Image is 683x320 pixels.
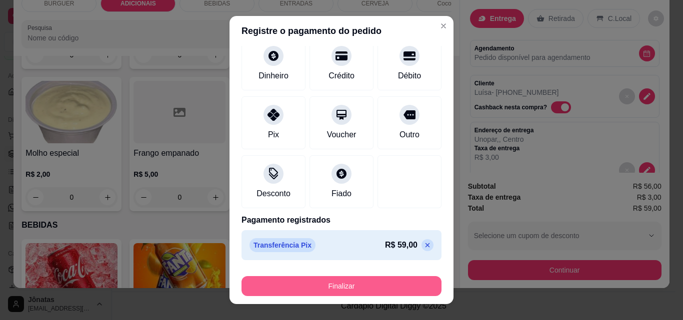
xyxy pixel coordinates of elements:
[258,70,288,82] div: Dinheiro
[399,129,419,141] div: Outro
[256,188,290,200] div: Desconto
[328,70,354,82] div: Crédito
[327,129,356,141] div: Voucher
[331,188,351,200] div: Fiado
[398,70,421,82] div: Débito
[435,18,451,34] button: Close
[241,214,441,226] p: Pagamento registrados
[241,276,441,296] button: Finalizar
[268,129,279,141] div: Pix
[229,16,453,46] header: Registre o pagamento do pedido
[385,239,417,251] p: R$ 59,00
[249,238,315,252] p: Transferência Pix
